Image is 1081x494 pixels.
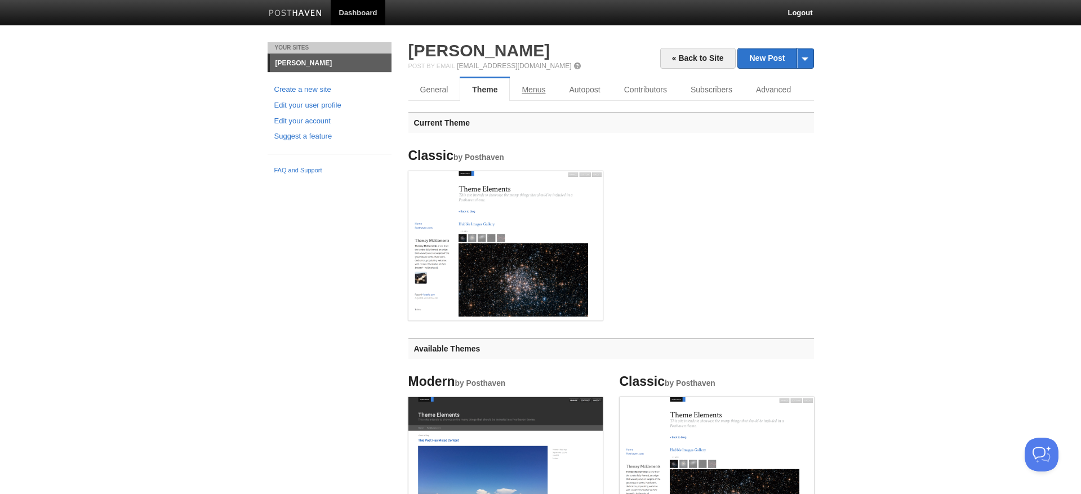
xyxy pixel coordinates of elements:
a: Theme [460,78,510,101]
small: by Posthaven [665,379,715,388]
li: Your Sites [268,42,392,54]
a: Autopost [557,78,612,101]
h3: Available Themes [408,338,814,359]
h4: Classic [408,149,603,163]
img: Screenshot [408,171,603,317]
a: New Post [738,48,813,68]
img: Posthaven-bar [269,10,322,18]
iframe: Help Scout Beacon - Open [1025,438,1058,471]
small: by Posthaven [453,153,504,162]
a: Edit your account [274,115,385,127]
a: FAQ and Support [274,166,385,176]
a: Menus [510,78,557,101]
a: General [408,78,460,101]
a: Contributors [612,78,679,101]
a: [EMAIL_ADDRESS][DOMAIN_NAME] [457,62,571,70]
a: [PERSON_NAME] [408,41,550,60]
a: Edit your user profile [274,100,385,112]
a: Create a new site [274,84,385,96]
a: [PERSON_NAME] [270,54,392,72]
span: Post by Email [408,63,455,69]
a: Subscribers [679,78,744,101]
h4: Classic [620,375,814,389]
h4: Modern [408,375,603,389]
a: Suggest a feature [274,131,385,143]
a: Advanced [744,78,803,101]
small: by Posthaven [455,379,506,388]
a: « Back to Site [660,48,736,69]
h3: Current Theme [408,112,814,133]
